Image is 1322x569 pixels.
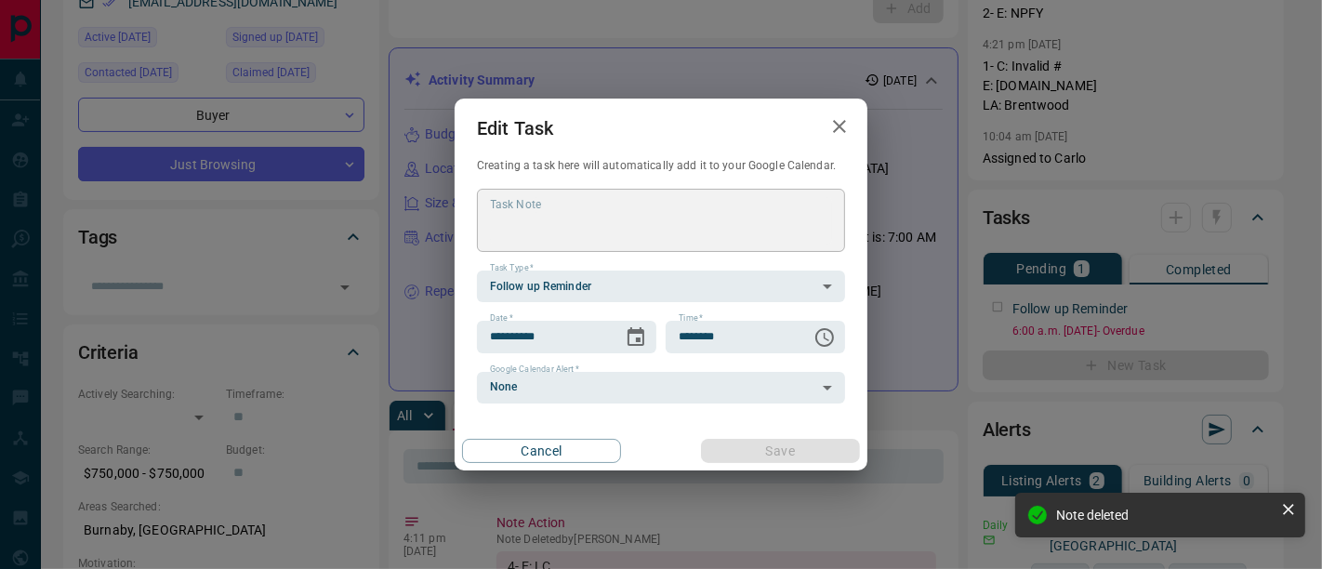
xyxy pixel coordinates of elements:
[462,439,621,463] button: Cancel
[477,372,845,404] div: None
[490,364,579,376] label: Google Calendar Alert
[679,312,703,324] label: Time
[1056,508,1274,523] div: Note deleted
[477,271,845,302] div: Follow up Reminder
[490,312,513,324] label: Date
[455,99,575,158] h2: Edit Task
[806,319,843,356] button: Choose time, selected time is 6:00 AM
[617,319,654,356] button: Choose date, selected date is Aug 18, 2025
[490,262,534,274] label: Task Type
[477,158,845,174] p: Creating a task here will automatically add it to your Google Calendar.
